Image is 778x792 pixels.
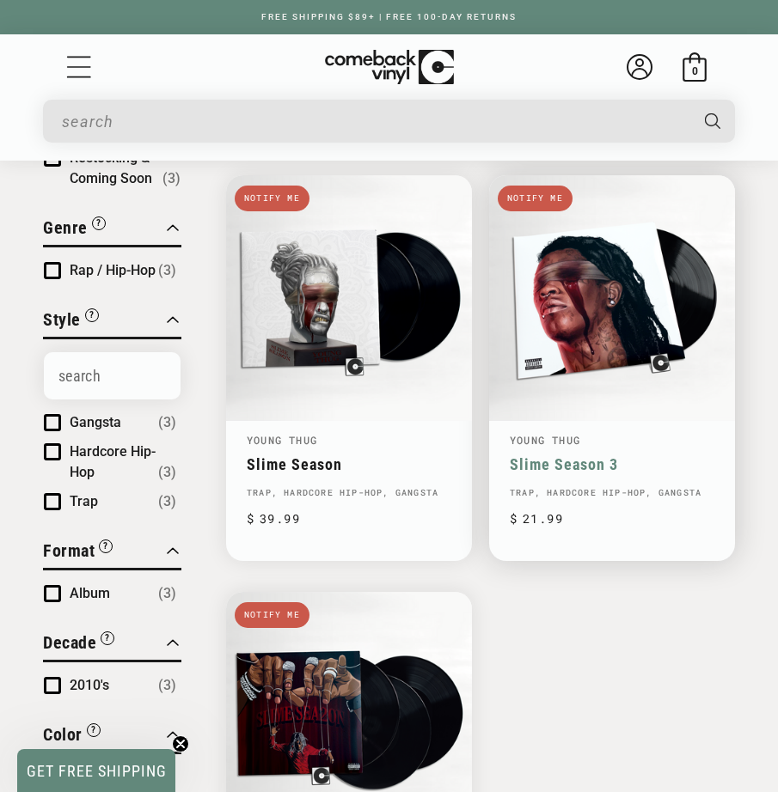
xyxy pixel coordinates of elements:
[244,12,534,21] a: FREE SHIPPING $89+ | FREE 100-DAY RETURNS
[70,149,152,186] span: Restocking & Coming Soon
[62,104,687,139] input: When autocomplete results are available use up and down arrows to review and enter to select
[43,307,99,337] button: Filter by Style
[44,352,181,399] input: Search Options
[247,433,317,447] a: Young Thug
[70,262,156,278] span: Rap / Hip-Hop
[43,540,95,561] span: Format
[27,762,167,780] span: GET FREE SHIPPING
[172,735,189,752] button: Close teaser
[158,583,176,604] span: Number of products: (3)
[43,722,101,752] button: Filter by Color
[64,52,94,82] summary: Menu
[43,215,106,245] button: Filter by Genre
[43,309,81,330] span: Style
[325,50,454,85] img: ComebackVinyl.com
[510,455,714,473] a: Slime Season 3
[158,260,176,281] span: Number of products: (3)
[70,585,110,601] span: Album
[70,443,156,480] span: Hardcore Hip-Hop
[510,433,580,447] a: Young Thug
[70,677,109,693] span: 2010's
[158,462,176,483] span: Number of products: (3)
[692,64,698,77] span: 0
[43,100,735,143] div: Search
[158,675,176,696] span: Number of products: (3)
[43,632,96,653] span: Decade
[158,412,176,433] span: Number of products: (3)
[158,491,176,512] span: Number of products: (3)
[43,724,83,745] span: Color
[17,749,175,792] div: GET FREE SHIPPINGClose teaser
[247,455,451,473] a: Slime Season
[70,414,121,430] span: Gangsta
[689,100,737,143] button: Search
[43,217,88,238] span: Genre
[70,493,98,509] span: Trap
[43,630,114,660] button: Filter by Decade
[162,168,181,189] span: Number of products: (3)
[43,538,113,568] button: Filter by Format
